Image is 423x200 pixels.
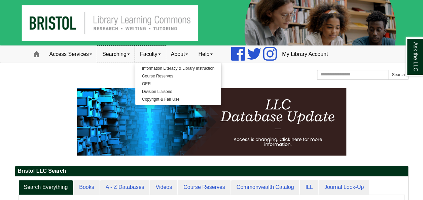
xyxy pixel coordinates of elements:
[100,180,150,195] a: A - Z Databases
[277,46,333,63] a: My Library Account
[135,72,221,80] a: Course Reserves
[135,46,166,63] a: Faculty
[77,88,346,156] img: HTML tutorial
[193,46,218,63] a: Help
[44,46,97,63] a: Access Services
[74,180,99,195] a: Books
[135,80,221,88] a: OER
[15,166,408,176] h2: Bristol LLC Search
[97,46,135,63] a: Searching
[166,46,193,63] a: About
[135,88,221,96] a: Division Liaisons
[388,70,408,80] button: Search
[135,96,221,103] a: Copyright & Fair Use
[231,180,299,195] a: Commonwealth Catalog
[19,180,73,195] a: Search Everything
[319,180,369,195] a: Journal Look-Up
[135,65,221,72] a: Information Literacy & Library Instruction
[178,180,231,195] a: Course Reserves
[300,180,318,195] a: ILL
[150,180,177,195] a: Videos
